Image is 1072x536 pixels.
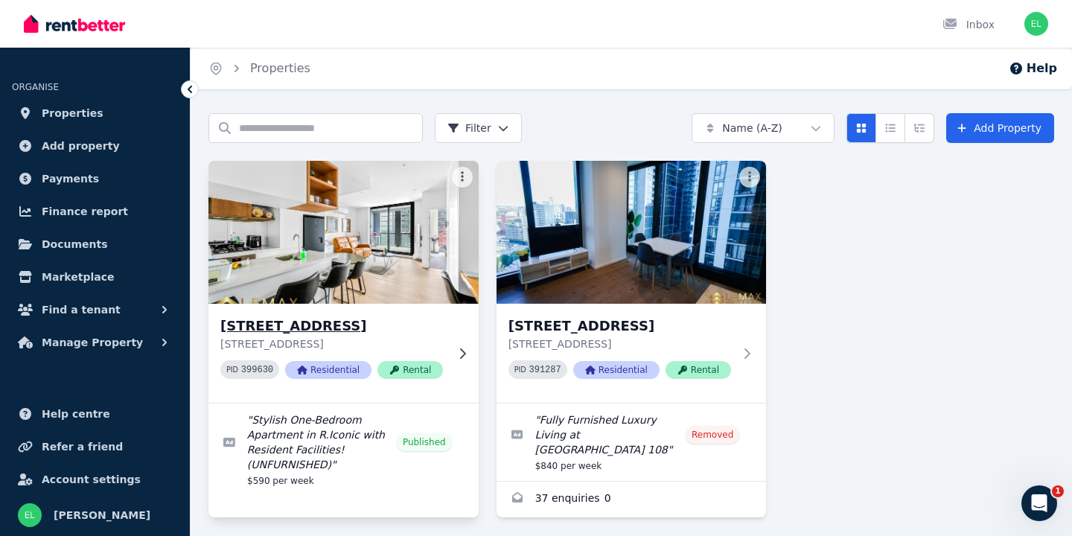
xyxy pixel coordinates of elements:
span: Help centre [42,405,110,423]
button: Filter [435,113,522,143]
img: 1518/259 Normanby Rd, South Melbourne [202,157,485,307]
div: View options [846,113,934,143]
code: 391287 [529,365,561,375]
span: [PERSON_NAME] [54,506,150,524]
a: Payments [12,164,178,194]
div: Inbox [942,17,995,32]
a: Add property [12,131,178,161]
small: PID [226,366,238,374]
p: [STREET_ADDRESS] [220,336,446,351]
span: Manage Property [42,334,143,351]
img: RentBetter [24,13,125,35]
span: Filter [447,121,491,135]
a: Account settings [12,465,178,494]
span: Add property [42,137,120,155]
button: Help [1009,60,1057,77]
img: Elaine Lee [1024,12,1048,36]
a: 1518/259 Normanby Rd, South Melbourne[STREET_ADDRESS][STREET_ADDRESS]PID 399630ResidentialRental [208,161,479,403]
span: Rental [377,361,443,379]
span: Documents [42,235,108,253]
span: Rental [666,361,731,379]
span: ORGANISE [12,82,59,92]
nav: Breadcrumb [191,48,328,89]
a: Marketplace [12,262,178,292]
p: [STREET_ADDRESS] [508,336,734,351]
button: Compact list view [875,113,905,143]
span: Refer a friend [42,438,123,456]
span: Marketplace [42,268,114,286]
a: Help centre [12,399,178,429]
small: PID [514,366,526,374]
a: Refer a friend [12,432,178,462]
img: 2313/70 Southbank Blvd, Southbank [497,161,767,304]
iframe: Intercom live chat [1021,485,1057,521]
button: More options [739,167,760,188]
button: Name (A-Z) [692,113,835,143]
button: Card view [846,113,876,143]
span: Residential [285,361,371,379]
a: Enquiries for 2313/70 Southbank Blvd, Southbank [497,482,767,517]
a: Properties [250,61,310,75]
span: Name (A-Z) [722,121,782,135]
a: Documents [12,229,178,259]
h3: [STREET_ADDRESS] [508,316,734,336]
span: Account settings [42,470,141,488]
span: 1 [1052,485,1064,497]
a: Add Property [946,113,1054,143]
code: 399630 [241,365,273,375]
a: Finance report [12,197,178,226]
button: More options [452,167,473,188]
h3: [STREET_ADDRESS] [220,316,446,336]
a: 2313/70 Southbank Blvd, Southbank[STREET_ADDRESS][STREET_ADDRESS]PID 391287ResidentialRental [497,161,767,403]
a: Edit listing: Stylish One-Bedroom Apartment in R.Iconic with Resident Facilities! (UNFURNISHED) [208,403,479,496]
img: Elaine Lee [18,503,42,527]
button: Find a tenant [12,295,178,325]
span: Residential [573,361,660,379]
button: Expanded list view [904,113,934,143]
a: Edit listing: Fully Furnished Luxury Living at Australia 108 [497,403,767,481]
a: Properties [12,98,178,128]
span: Payments [42,170,99,188]
button: Manage Property [12,328,178,357]
span: Finance report [42,202,128,220]
span: Find a tenant [42,301,121,319]
span: Properties [42,104,103,122]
